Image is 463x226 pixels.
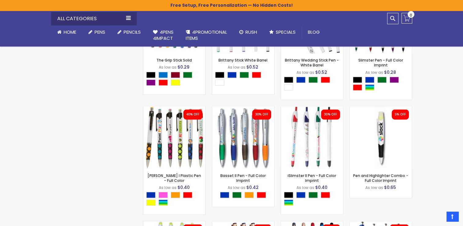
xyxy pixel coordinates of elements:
[159,185,177,190] span: As low as
[227,72,237,78] div: Blue
[159,72,168,78] div: Blue Light
[446,212,458,221] a: Top
[183,192,192,198] div: Red
[245,29,257,35] span: Rush
[302,25,326,39] a: Blog
[308,29,320,35] span: Blog
[233,25,263,39] a: Rush
[212,106,274,111] a: Basset II Pen - Full Color Imprint
[51,12,137,25] div: All Categories
[228,185,245,190] span: As low as
[146,199,155,205] div: Yellow
[281,106,343,111] a: iSlimster II Pen - Full Color Imprint
[111,25,147,39] a: Pencils
[353,173,408,183] a: Pen and Highlighter Combo - Full Color Imprint
[171,72,180,78] div: Burgundy
[365,77,374,83] div: Blue
[215,79,224,85] div: White
[263,25,302,39] a: Specials
[246,184,259,190] span: $0.42
[285,58,339,68] a: Brittany Wedding Stick Pen - White Barrel
[350,106,412,168] img: Pen and Highlighter Combo - Full Color Imprint
[245,192,254,198] div: Orange
[220,192,229,198] div: Blue
[390,77,399,83] div: Purple
[177,184,190,190] span: $0.40
[143,106,205,111] a: Madeline I Plastic Pen - Full Color
[159,79,168,85] div: Red
[147,173,201,183] a: [PERSON_NAME] I Plastic Pen - Full Color
[321,77,330,83] div: Red
[288,173,336,183] a: iSlimster II Pen - Full Color Imprint
[395,112,406,117] div: 5% OFF
[296,77,305,83] div: Blue
[147,25,180,45] a: 4Pens4impact
[153,29,174,41] span: 4Pens 4impact
[321,192,330,198] div: Red
[353,84,362,90] div: Red
[212,106,274,168] img: Basset II Pen - Full Color Imprint
[281,106,343,168] img: iSlimster II Pen - Full Color Imprint
[324,112,337,117] div: 30% OFF
[284,192,293,198] div: Black
[183,72,192,78] div: Green
[284,199,293,205] div: Assorted
[384,69,396,75] span: $0.28
[365,84,374,90] div: Assorted
[246,64,258,70] span: $0.52
[156,58,192,63] a: The Grip Stick Solid
[276,29,296,35] span: Specials
[228,65,245,70] span: As low as
[159,199,168,205] div: Assorted
[284,77,293,83] div: Black
[143,106,205,168] img: Madeline I Plastic Pen - Full Color
[159,65,177,70] span: As low as
[186,112,199,117] div: 40% OFF
[220,173,266,183] a: Basset II Pen - Full Color Imprint
[255,112,268,117] div: 30% OFF
[257,192,266,198] div: Red
[146,72,205,87] div: Select A Color
[171,79,180,85] div: Yellow
[308,192,318,198] div: Green
[308,77,318,83] div: Green
[353,77,362,83] div: Black
[82,25,111,39] a: Pens
[177,64,189,70] span: $0.29
[296,192,305,198] div: Blue
[146,192,205,207] div: Select A Color
[146,72,155,78] div: Black
[384,184,396,190] span: $0.65
[215,72,224,78] div: Black
[95,29,105,35] span: Pens
[315,184,327,190] span: $0.40
[220,192,269,199] div: Select A Color
[315,69,327,75] span: $0.52
[159,192,168,198] div: Pink
[146,192,155,198] div: Blue
[284,84,293,90] div: White
[365,185,383,190] span: As low as
[401,13,412,24] a: 0
[240,72,249,78] div: Green
[124,29,141,35] span: Pencils
[180,25,233,45] a: 4PROMOTIONALITEMS
[350,221,412,226] a: Island II Pen - Full Color Imprint
[186,29,227,41] span: 4PROMOTIONAL ITEMS
[358,58,403,68] a: Slimster Pen - Full Color Imprint
[284,192,343,207] div: Select A Color
[353,77,412,92] div: Select A Color
[410,12,412,18] span: 0
[252,72,261,78] div: Red
[215,72,274,87] div: Select A Color
[171,192,180,198] div: Orange
[284,77,343,92] div: Select A Color
[377,77,386,83] div: Green
[51,25,82,39] a: Home
[146,79,155,85] div: Purple
[281,221,343,226] a: Custom Recycled Fleetwood MonoChrome Stylus Satin Soft Touch Gel Pen
[232,192,241,198] div: Green
[365,70,383,75] span: As low as
[350,106,412,111] a: Pen and Highlighter Combo - Full Color Imprint
[297,185,314,190] span: As low as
